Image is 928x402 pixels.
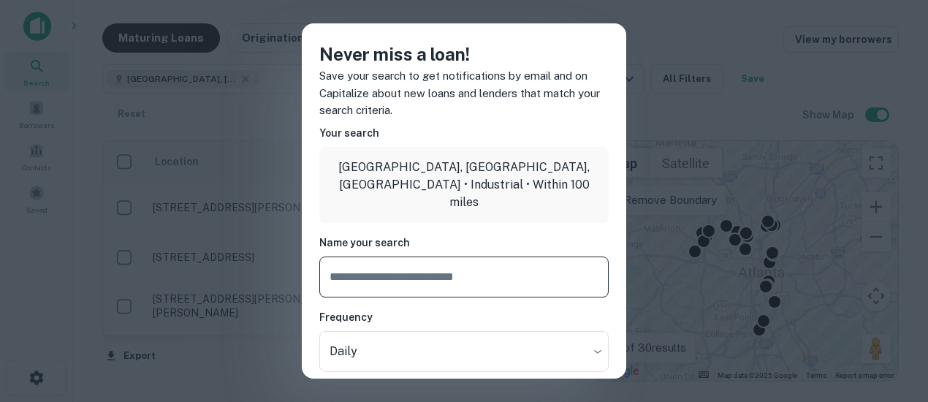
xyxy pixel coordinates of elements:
[319,67,609,119] p: Save your search to get notifications by email and on Capitalize about new loans and lenders that...
[319,41,609,67] h4: Never miss a loan!
[319,309,609,325] h6: Frequency
[319,125,609,141] h6: Your search
[319,331,609,372] div: Without label
[319,235,609,251] h6: Name your search
[331,159,597,211] p: [GEOGRAPHIC_DATA], [GEOGRAPHIC_DATA], [GEOGRAPHIC_DATA] • Industrial • Within 100 miles
[855,285,928,355] iframe: Chat Widget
